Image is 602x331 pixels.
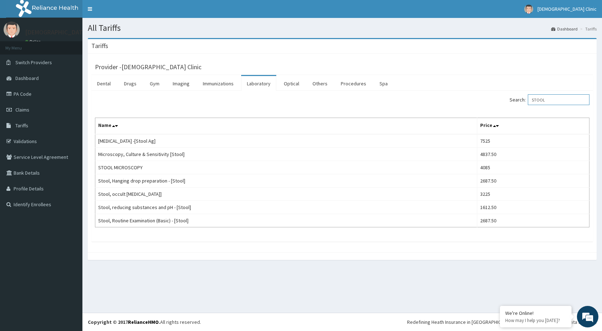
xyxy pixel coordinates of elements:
span: Dashboard [15,75,39,81]
span: [DEMOGRAPHIC_DATA] Clinic [537,6,597,12]
td: Stool, Routine Examination (Basic) - [Stool] [95,214,477,227]
p: How may I help you today? [505,317,566,323]
div: Minimize live chat window [118,4,135,21]
input: Search: [528,94,589,105]
td: Stool, Hanging drop preparation - [Stool] [95,174,477,188]
a: Laboratory [241,76,276,91]
span: Switch Providers [15,59,52,66]
a: Gym [144,76,165,91]
footer: All rights reserved. [82,313,602,331]
td: 4085 [477,161,589,174]
a: Immunizations [197,76,239,91]
a: Dental [91,76,116,91]
a: Imaging [167,76,195,91]
h3: Tariffs [91,43,108,49]
h3: Provider - [DEMOGRAPHIC_DATA] Clinic [95,64,201,70]
span: We're online! [42,90,99,163]
h1: All Tariffs [88,23,597,33]
a: Drugs [118,76,142,91]
span: Tariffs [15,122,28,129]
a: Dashboard [551,26,578,32]
div: Chat with us now [37,40,120,49]
td: 2687.50 [477,174,589,188]
img: User Image [524,5,533,14]
a: Spa [374,76,393,91]
td: 1612.50 [477,201,589,214]
th: Price [477,118,589,134]
td: Stool, occult [MEDICAL_DATA]] [95,188,477,201]
td: Stool, reducing substances and pH - [Stool] [95,201,477,214]
td: 3225 [477,188,589,201]
td: 2687.50 [477,214,589,227]
td: [MEDICAL_DATA] -[Stool Ag] [95,134,477,148]
div: Redefining Heath Insurance in [GEOGRAPHIC_DATA] using Telemedicine and Data Science! [407,318,597,326]
td: 7525 [477,134,589,148]
div: We're Online! [505,310,566,316]
strong: Copyright © 2017 . [88,319,160,325]
a: Online [25,39,42,44]
td: Microscopy, Culture & Sensitivity [Stool] [95,148,477,161]
img: User Image [4,22,20,38]
a: Others [307,76,333,91]
span: Claims [15,107,29,113]
img: d_794563401_company_1708531726252_794563401 [13,36,29,54]
td: STOOL MICROSCOPY [95,161,477,174]
li: Tariffs [578,26,597,32]
th: Name [95,118,477,134]
a: Procedures [335,76,372,91]
textarea: Type your message and hit 'Enter' [4,196,137,221]
p: [DEMOGRAPHIC_DATA] Clinic [25,29,105,36]
a: RelianceHMO [128,319,159,325]
td: 4837.50 [477,148,589,161]
label: Search: [510,94,589,105]
a: Optical [278,76,305,91]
